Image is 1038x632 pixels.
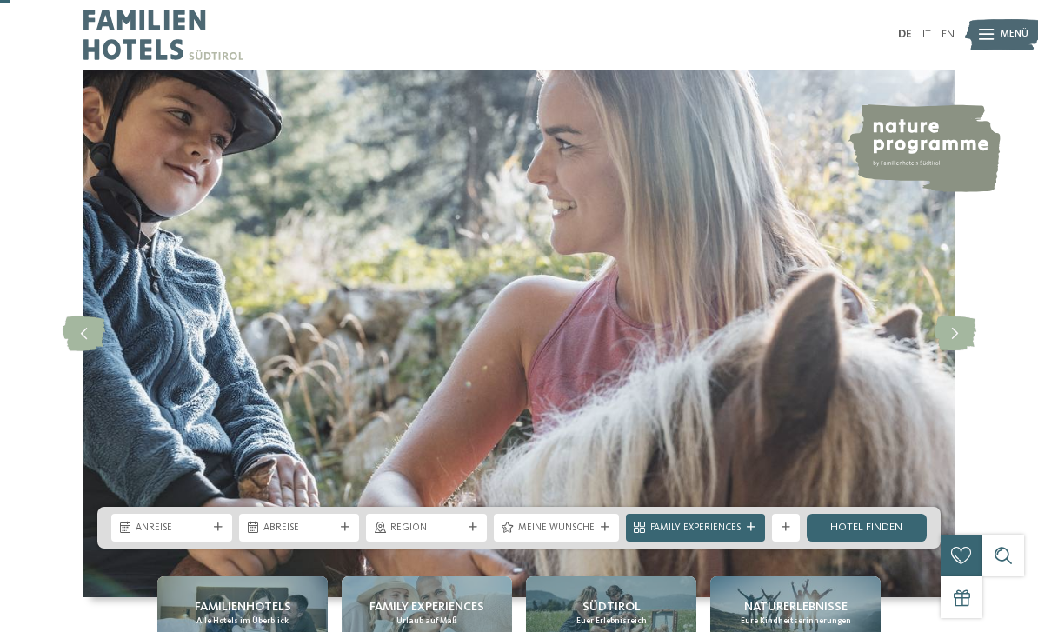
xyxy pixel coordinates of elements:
span: Menü [1001,28,1028,42]
span: Naturerlebnisse [744,598,848,615]
img: Familienhotels Südtirol: The happy family places [83,70,955,597]
span: Urlaub auf Maß [396,615,457,627]
a: IT [922,29,931,40]
span: Eure Kindheitserinnerungen [741,615,851,627]
span: Alle Hotels im Überblick [196,615,289,627]
img: nature programme by Familienhotels Südtirol [848,104,1001,192]
span: Abreise [263,522,336,536]
span: Family Experiences [369,598,484,615]
span: Südtirol [582,598,641,615]
a: EN [942,29,955,40]
a: Hotel finden [807,514,928,542]
span: Anreise [136,522,208,536]
span: Meine Wünsche [518,522,595,536]
span: Family Experiences [650,522,741,536]
a: DE [898,29,912,40]
span: Familienhotels [195,598,291,615]
span: Region [390,522,462,536]
span: Euer Erlebnisreich [576,615,647,627]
